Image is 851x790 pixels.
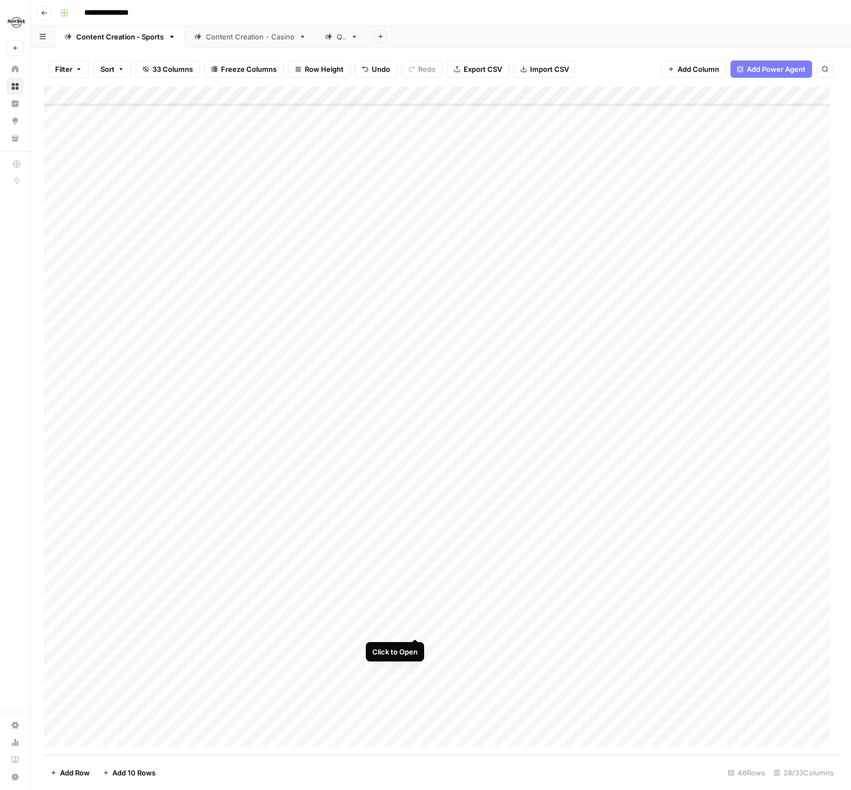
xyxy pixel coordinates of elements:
span: Add Power Agent [747,64,806,75]
div: Content Creation - Casino [206,31,294,42]
a: Insights [6,95,24,112]
a: Usage [6,734,24,751]
a: Opportunities [6,112,24,130]
div: Content Creation - Sports [76,31,164,42]
a: Learning Hub [6,751,24,768]
button: Add Row [44,764,96,781]
button: Export CSV [447,60,509,78]
button: Sort [93,60,131,78]
button: Add 10 Rows [96,764,162,781]
div: Click to Open [372,646,418,657]
button: Undo [355,60,397,78]
span: Freeze Columns [221,64,277,75]
div: QA [337,31,346,42]
span: Sort [100,64,115,75]
button: Add Column [661,60,726,78]
div: 28/33 Columns [769,764,838,781]
span: Add Column [678,64,719,75]
span: Import CSV [530,64,569,75]
span: Redo [418,64,435,75]
button: Help + Support [6,768,24,786]
span: Export CSV [464,64,502,75]
span: Undo [372,64,390,75]
button: Add Power Agent [731,60,812,78]
button: Workspace: Hard Rock Digital [6,9,24,36]
a: QA [316,26,367,48]
span: Add Row [60,767,90,778]
button: Redo [401,60,443,78]
button: 33 Columns [136,60,200,78]
button: Row Height [288,60,351,78]
span: Filter [55,64,72,75]
a: Home [6,60,24,78]
button: Import CSV [513,60,576,78]
button: Filter [48,60,89,78]
a: Settings [6,717,24,734]
span: Row Height [305,64,344,75]
a: Your Data [6,130,24,147]
a: Content Creation - Sports [55,26,185,48]
div: 48 Rows [723,764,769,781]
span: Add 10 Rows [112,767,156,778]
span: 33 Columns [152,64,193,75]
a: Content Creation - Casino [185,26,316,48]
a: Browse [6,78,24,95]
button: Freeze Columns [204,60,284,78]
img: Hard Rock Digital Logo [6,12,26,32]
